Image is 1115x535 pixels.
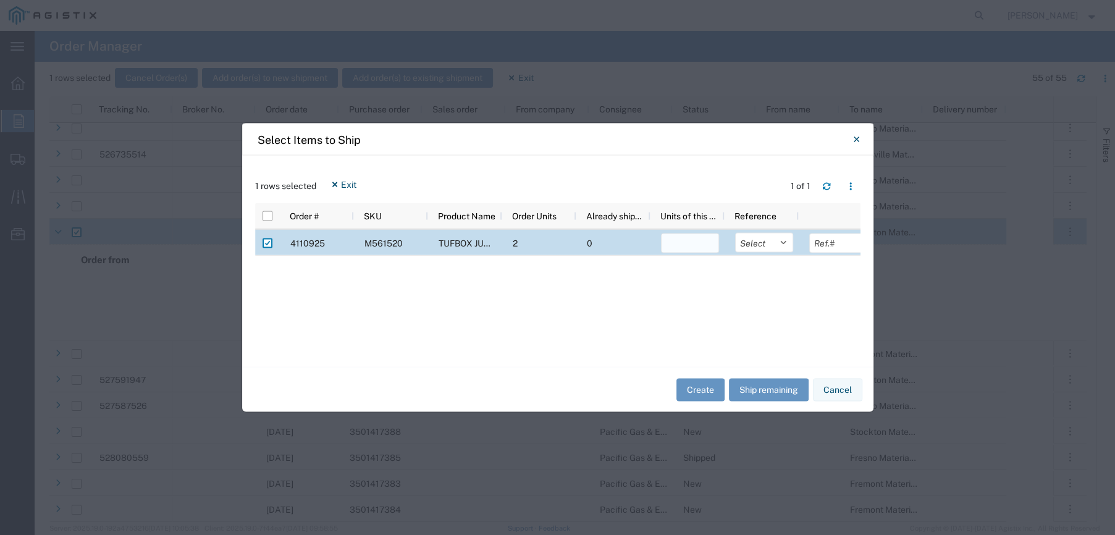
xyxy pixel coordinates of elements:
[258,131,361,148] h4: Select Items to Ship
[791,180,812,193] div: 1 of 1
[513,238,518,248] span: 2
[660,211,720,221] span: Units of this shipment
[813,378,862,401] button: Cancel
[439,238,609,248] span: TUFBOX JUNCTION BOX (AJB- 16 SHUNTS)
[512,211,557,221] span: Order Units
[587,238,592,248] span: 0
[729,378,809,401] button: Ship remaining
[290,211,319,221] span: Order #
[844,127,869,152] button: Close
[364,238,403,248] span: M561520
[676,378,725,401] button: Create
[364,211,382,221] span: SKU
[290,238,325,248] span: 4110925
[321,175,367,195] button: Exit
[809,234,867,253] input: Ref.#
[255,180,316,193] span: 1 rows selected
[586,211,646,221] span: Already shipped
[438,211,495,221] span: Product Name
[817,176,836,196] button: Refresh table
[734,211,776,221] span: Reference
